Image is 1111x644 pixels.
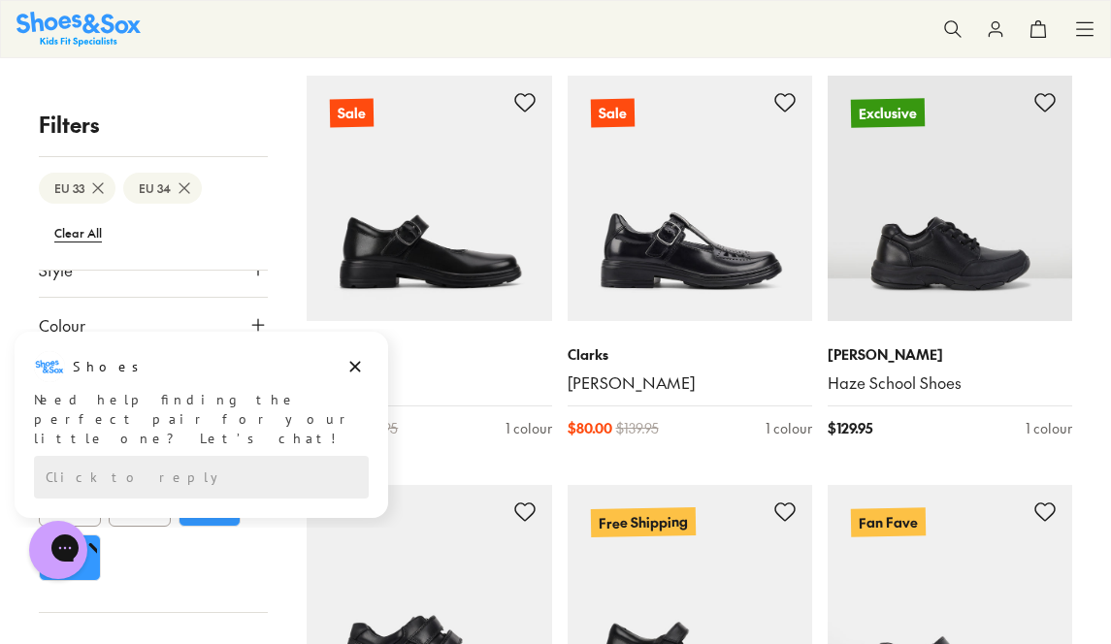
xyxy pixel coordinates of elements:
[39,215,117,250] btn: Clear All
[506,418,552,438] div: 1 colour
[34,22,65,53] img: Shoes logo
[39,109,268,141] p: Filters
[590,507,695,537] p: Free Shipping
[307,76,551,320] a: Sale
[568,76,812,320] a: Sale
[15,22,388,119] div: Message from Shoes. Need help finding the perfect pair for your little one? Let’s chat!
[828,76,1072,320] a: Exclusive
[1026,418,1072,438] div: 1 colour
[568,418,612,438] span: $ 80.00
[616,418,659,438] span: $ 139.95
[851,99,925,128] p: Exclusive
[568,344,812,365] p: Clarks
[851,507,926,536] p: Fan Fave
[123,173,202,204] btn: EU 34
[16,12,141,46] img: SNS_Logo_Responsive.svg
[330,99,374,128] p: Sale
[342,24,369,51] button: Dismiss campaign
[307,372,551,394] a: Intrigue Jnr
[828,344,1072,365] p: [PERSON_NAME]
[39,298,268,352] button: Colour
[15,3,388,189] div: Campaign message
[73,28,149,48] h3: Shoes
[39,173,115,204] btn: EU 33
[307,344,551,365] p: Clarks
[828,372,1072,394] a: Haze School Shoes
[34,127,369,170] div: Reply to the campaigns
[568,372,812,394] a: [PERSON_NAME]
[34,61,369,119] div: Need help finding the perfect pair for your little one? Let’s chat!
[766,418,812,438] div: 1 colour
[39,313,85,337] span: Colour
[590,99,634,128] p: Sale
[828,418,872,438] span: $ 129.95
[16,12,141,46] a: Shoes & Sox
[19,514,97,586] iframe: Gorgias live chat messenger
